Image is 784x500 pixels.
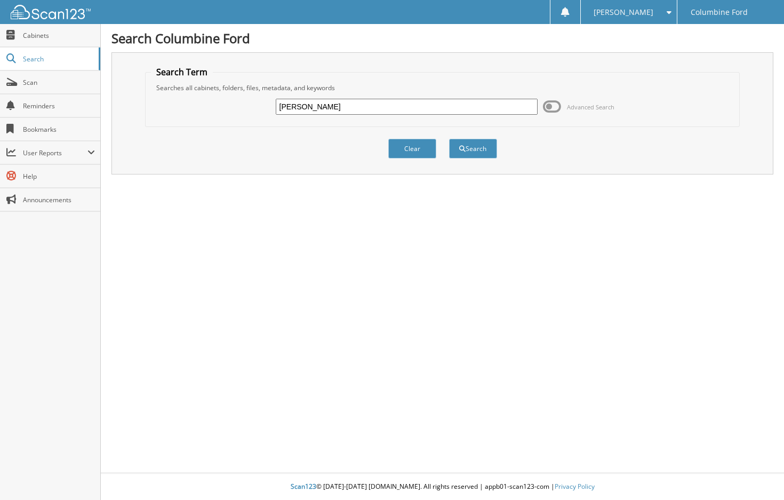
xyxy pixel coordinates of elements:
span: User Reports [23,148,87,157]
span: Bookmarks [23,125,95,134]
span: Advanced Search [567,103,614,111]
span: Search [23,54,93,64]
span: Help [23,172,95,181]
span: Reminders [23,101,95,110]
span: Announcements [23,195,95,204]
img: scan123-logo-white.svg [11,5,91,19]
legend: Search Term [151,66,213,78]
div: © [DATE]-[DATE] [DOMAIN_NAME]. All rights reserved | appb01-scan123-com | [101,474,784,500]
span: Scan [23,78,95,87]
h1: Search Columbine Ford [111,29,773,47]
span: Cabinets [23,31,95,40]
span: Columbine Ford [691,9,748,15]
div: Searches all cabinets, folders, files, metadata, and keywords [151,83,734,92]
button: Search [449,139,497,158]
a: Privacy Policy [555,482,595,491]
span: Scan123 [291,482,316,491]
span: [PERSON_NAME] [594,9,653,15]
button: Clear [388,139,436,158]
